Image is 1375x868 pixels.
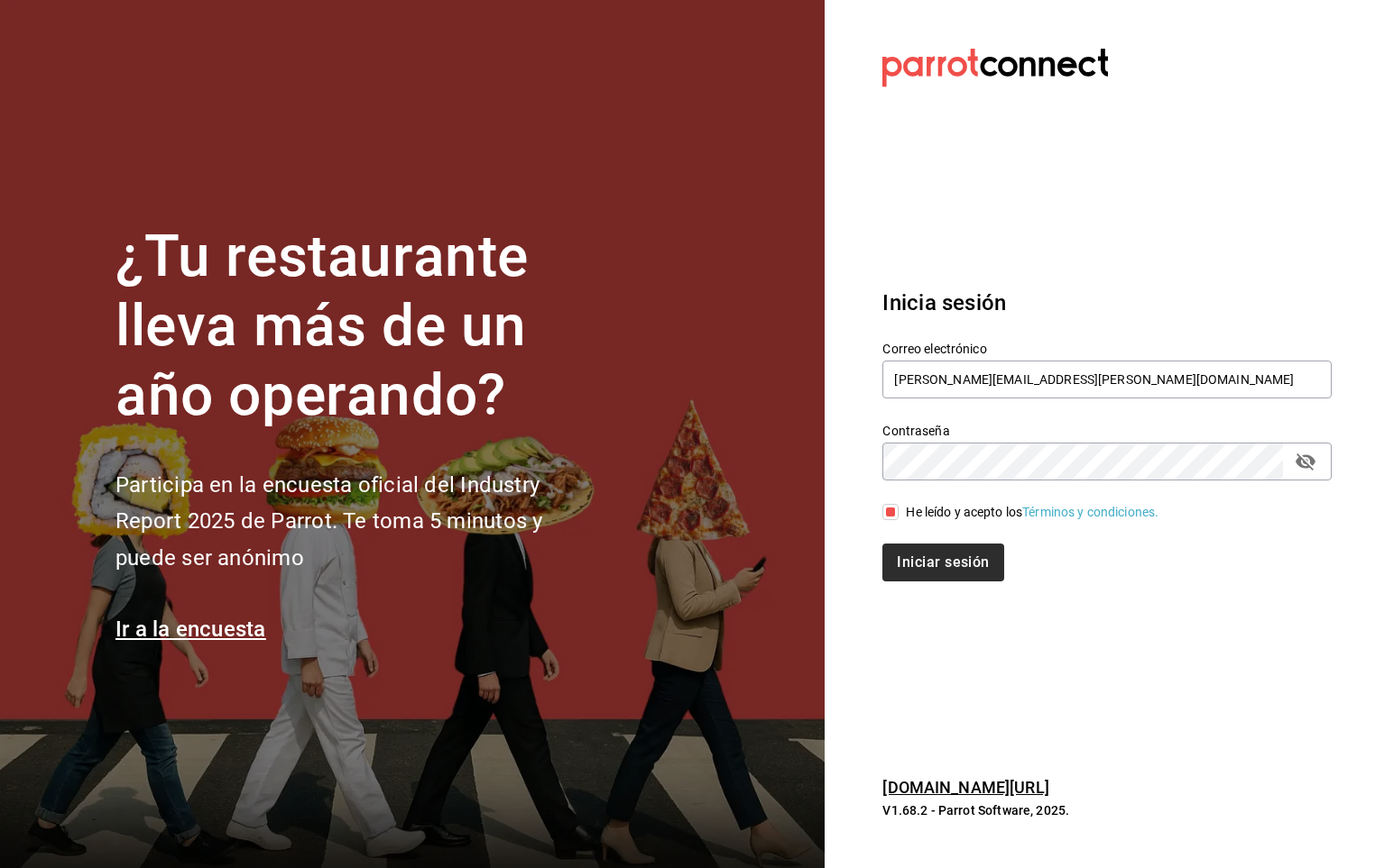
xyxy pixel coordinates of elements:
[882,778,1048,797] a: [DOMAIN_NAME][URL]
[882,544,1003,581] button: Iniciar sesión
[882,801,1332,819] p: V1.68.2 - Parrot Software, 2025.
[1290,446,1321,477] button: passwordField
[882,343,1332,355] label: Correo electrónico
[115,467,603,577] h2: Participa en la encuesta oficial del Industry Report 2025 de Parrot. Te toma 5 minutos y puede se...
[882,287,1332,319] h3: Inicia sesión
[882,361,1332,398] input: Ingresa tu correo electrónico
[882,425,1332,437] label: Contraseña
[115,617,266,642] a: Ir a la encuesta
[906,503,1158,522] div: He leído y acepto los
[1022,505,1158,519] a: Términos y condiciones.
[115,223,603,430] h1: ¿Tu restaurante lleva más de un año operando?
